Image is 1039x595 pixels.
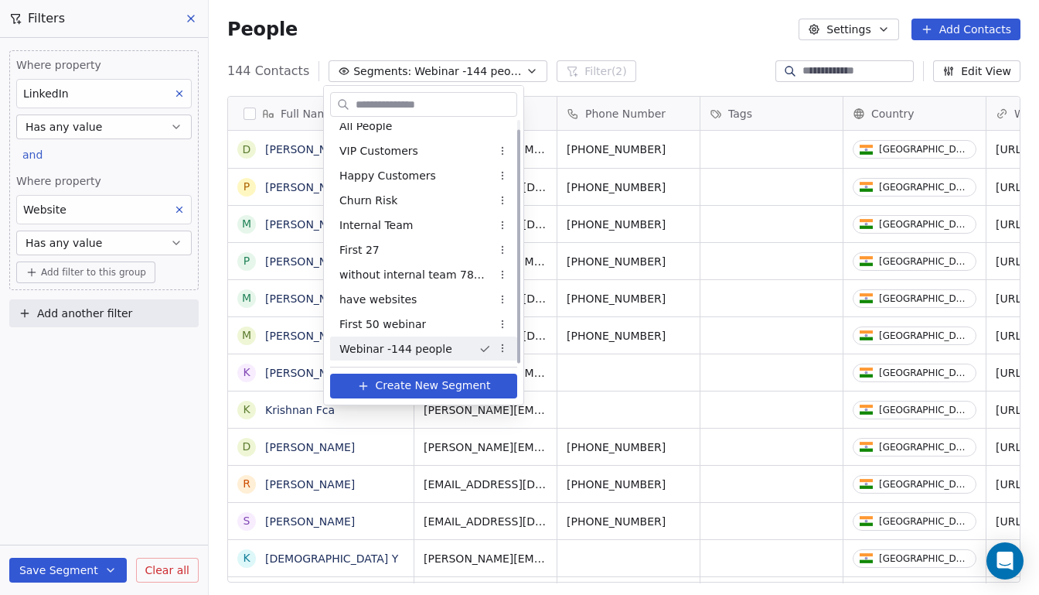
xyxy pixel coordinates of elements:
[339,143,418,159] span: VIP Customers
[376,378,491,394] span: Create New Segment
[339,193,397,209] span: Churn Risk
[339,168,436,184] span: Happy Customers
[330,114,517,361] div: Suggestions
[339,316,426,333] span: First 50 webinar
[339,242,380,258] span: First 27
[339,341,452,357] span: Webinar -144 people
[339,267,491,283] span: without internal team 781 contacts
[339,118,392,135] span: All People
[330,374,517,398] button: Create New Segment
[339,292,417,308] span: have websites
[339,217,413,234] span: Internal Team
